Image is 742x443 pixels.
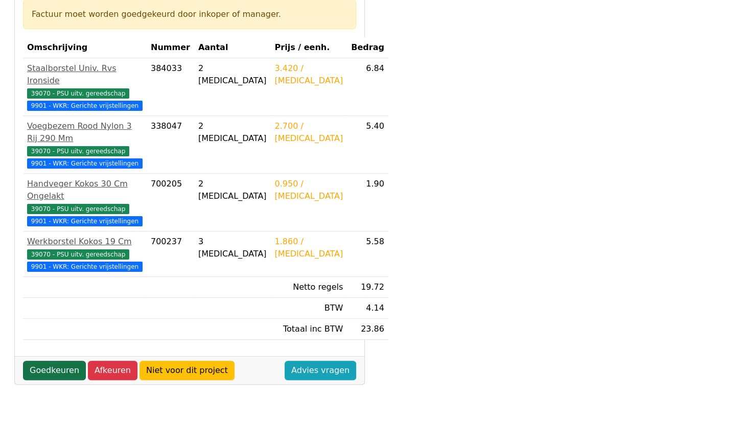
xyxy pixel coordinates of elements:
td: 338047 [147,116,194,174]
td: 5.40 [347,116,388,174]
a: Goedkeuren [23,361,86,380]
span: 39070 - PSU uitv. gereedschap [27,146,129,156]
div: 1.860 / [MEDICAL_DATA] [275,236,343,260]
div: 2 [MEDICAL_DATA] [198,178,267,202]
td: 4.14 [347,298,388,319]
span: 39070 - PSU uitv. gereedschap [27,204,129,214]
span: 39070 - PSU uitv. gereedschap [27,88,129,99]
a: Niet voor dit project [140,361,235,380]
a: Werkborstel Kokos 19 Cm39070 - PSU uitv. gereedschap 9901 - WKR: Gerichte vrijstellingen [27,236,143,272]
th: Bedrag [347,37,388,58]
td: Totaal inc BTW [271,319,347,340]
span: 9901 - WKR: Gerichte vrijstellingen [27,158,143,169]
div: 0.950 / [MEDICAL_DATA] [275,178,343,202]
td: 5.58 [347,231,388,277]
td: 6.84 [347,58,388,116]
a: Voegbezem Rood Nylon 3 Rij 290 Mm39070 - PSU uitv. gereedschap 9901 - WKR: Gerichte vrijstellingen [27,120,143,169]
span: 9901 - WKR: Gerichte vrijstellingen [27,101,143,111]
span: 9901 - WKR: Gerichte vrijstellingen [27,262,143,272]
a: Advies vragen [285,361,356,380]
td: BTW [271,298,347,319]
div: 2 [MEDICAL_DATA] [198,120,267,145]
td: 23.86 [347,319,388,340]
td: 700205 [147,174,194,231]
a: Handveger Kokos 30 Cm Ongelakt39070 - PSU uitv. gereedschap 9901 - WKR: Gerichte vrijstellingen [27,178,143,227]
div: 2 [MEDICAL_DATA] [198,62,267,87]
div: 3 [MEDICAL_DATA] [198,236,267,260]
div: Factuur moet worden goedgekeurd door inkoper of manager. [32,8,347,20]
div: Staalborstel Univ. Rvs Ironside [27,62,143,87]
div: Handveger Kokos 30 Cm Ongelakt [27,178,143,202]
span: 39070 - PSU uitv. gereedschap [27,249,129,260]
th: Aantal [194,37,271,58]
div: Voegbezem Rood Nylon 3 Rij 290 Mm [27,120,143,145]
th: Omschrijving [23,37,147,58]
div: 3.420 / [MEDICAL_DATA] [275,62,343,87]
th: Prijs / eenh. [271,37,347,58]
div: 2.700 / [MEDICAL_DATA] [275,120,343,145]
th: Nummer [147,37,194,58]
div: Werkborstel Kokos 19 Cm [27,236,143,248]
td: 19.72 [347,277,388,298]
a: Staalborstel Univ. Rvs Ironside39070 - PSU uitv. gereedschap 9901 - WKR: Gerichte vrijstellingen [27,62,143,111]
td: 1.90 [347,174,388,231]
td: 700237 [147,231,194,277]
a: Afkeuren [88,361,137,380]
td: Netto regels [271,277,347,298]
span: 9901 - WKR: Gerichte vrijstellingen [27,216,143,226]
td: 384033 [147,58,194,116]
